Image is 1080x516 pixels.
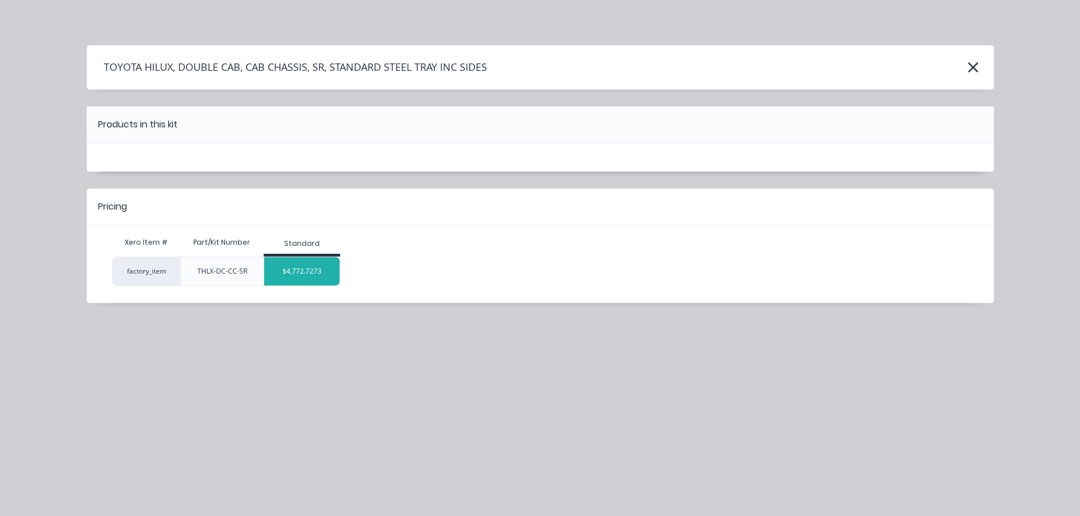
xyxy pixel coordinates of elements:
[112,231,180,254] div: Xero Item #
[197,266,247,276] div: THLX-DC-CC-SR
[264,257,340,285] div: $4,772.7273
[98,118,177,131] div: Products in this kit
[284,238,320,249] div: Standard
[112,257,180,286] div: factory_item
[98,200,127,214] div: Pricing
[184,228,259,257] div: Part/Kit Number
[87,57,487,78] h4: TOYOTA HILUX, DOUBLE CAB, CAB CHASSIS, SR, STANDARD STEEL TRAY INC SIDES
